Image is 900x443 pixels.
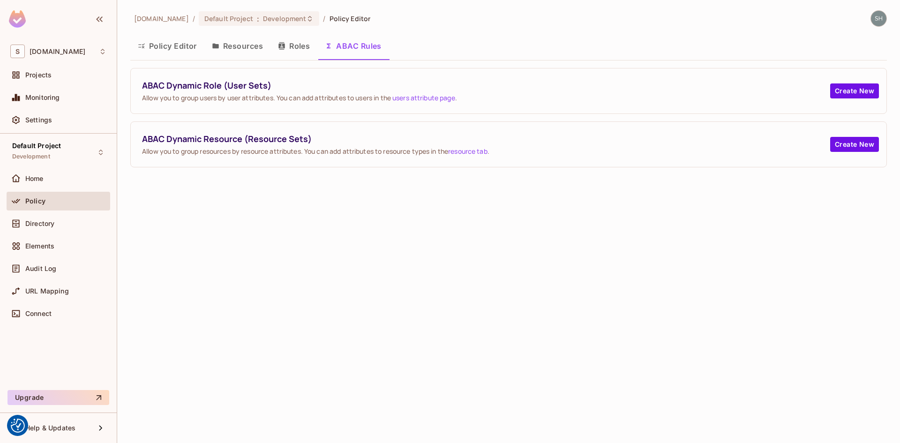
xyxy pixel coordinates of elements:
[330,14,371,23] span: Policy Editor
[25,242,54,250] span: Elements
[263,14,306,23] span: Development
[871,11,886,26] img: shyamalan.chemmery@testshipping.com
[25,220,54,227] span: Directory
[10,45,25,58] span: S
[317,34,389,58] button: ABAC Rules
[256,15,260,23] span: :
[25,116,52,124] span: Settings
[448,147,487,156] a: resource tab
[204,34,270,58] button: Resources
[142,80,830,91] span: ABAC Dynamic Role (User Sets)
[142,147,830,156] span: Allow you to group resources by resource attributes. You can add attributes to resource types in ...
[9,10,26,28] img: SReyMgAAAABJRU5ErkJggg==
[7,390,109,405] button: Upgrade
[25,424,75,432] span: Help & Updates
[25,94,60,101] span: Monitoring
[142,133,830,145] span: ABAC Dynamic Resource (Resource Sets)
[11,419,25,433] img: Revisit consent button
[12,153,50,160] span: Development
[392,93,455,102] a: users attribute page
[830,137,879,152] button: Create New
[134,14,189,23] span: the active workspace
[142,93,830,102] span: Allow you to group users by user attributes. You can add attributes to users in the .
[204,14,253,23] span: Default Project
[12,142,61,150] span: Default Project
[25,197,45,205] span: Policy
[270,34,317,58] button: Roles
[193,14,195,23] li: /
[25,71,52,79] span: Projects
[830,83,879,98] button: Create New
[30,48,85,55] span: Workspace: sea.live
[130,34,204,58] button: Policy Editor
[11,419,25,433] button: Consent Preferences
[323,14,325,23] li: /
[25,175,44,182] span: Home
[25,310,52,317] span: Connect
[25,287,69,295] span: URL Mapping
[25,265,56,272] span: Audit Log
